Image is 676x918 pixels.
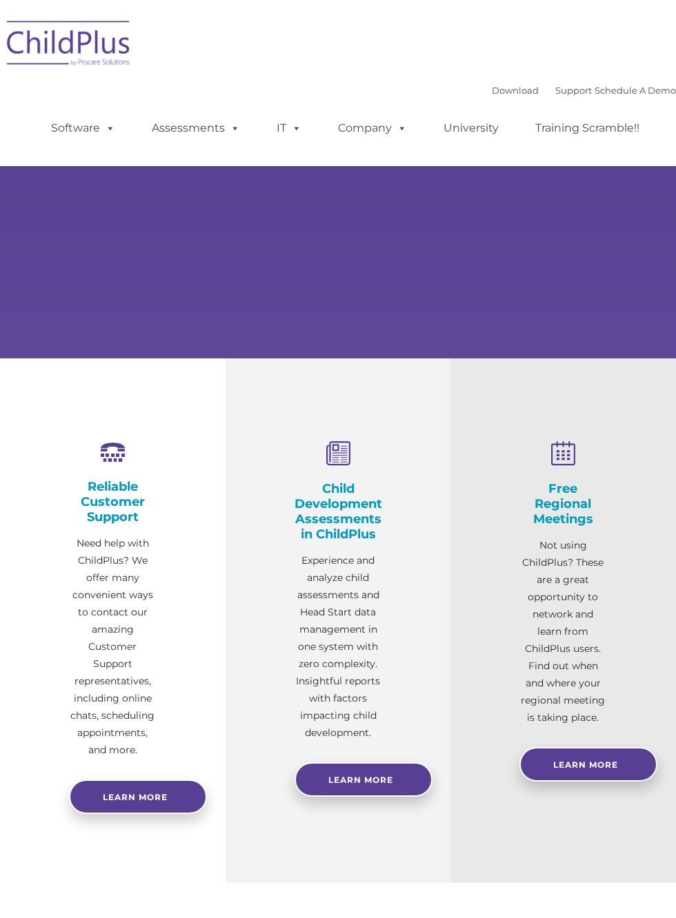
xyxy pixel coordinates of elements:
a: IT [263,114,315,142]
a: Support [555,85,592,96]
h4: Free Regional Meetings [519,481,607,527]
p: Not using ChildPlus? These are a great opportunity to network and learn from ChildPlus users. Fin... [519,537,607,726]
span: Learn More [553,759,618,770]
p: Need help with ChildPlus? We offer many convenient ways to contact our amazing Customer Support r... [69,535,157,759]
a: Learn more [69,779,207,814]
a: Download [492,85,539,96]
p: Experience and analyze child assessments and Head Start data management in one system with zero c... [295,552,382,742]
a: Company [324,114,421,142]
a: Learn More [519,747,657,782]
font: | [492,85,676,96]
a: Assessments [138,114,254,142]
a: University [430,114,513,142]
h4: Child Development Assessments in ChildPlus [295,481,382,542]
a: Software [37,114,129,142]
span: Learn More [328,775,393,785]
a: Learn More [295,762,433,797]
span: Learn more [103,792,168,802]
h4: Reliable Customer Support [69,479,157,524]
a: Schedule A Demo [595,85,676,96]
a: Training Scramble!! [521,114,653,142]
